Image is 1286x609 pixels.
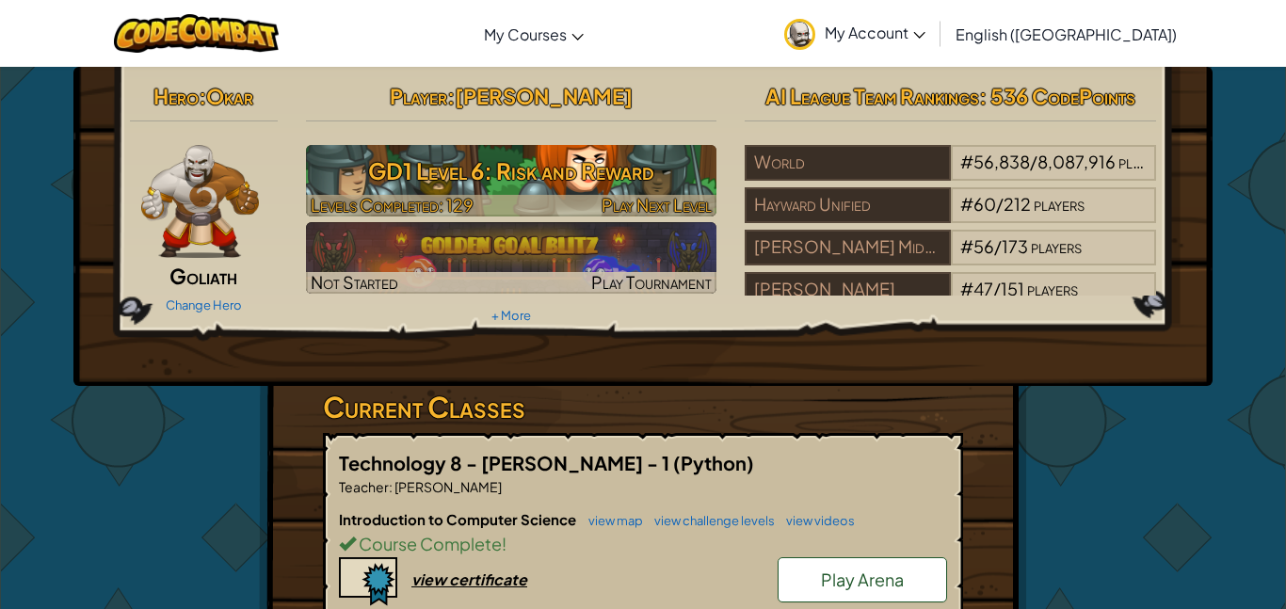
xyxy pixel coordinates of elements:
[960,235,973,257] span: #
[306,222,717,294] a: Not StartedPlay Tournament
[979,83,1135,109] span: : 536 CodePoints
[169,263,237,289] span: Goliath
[339,478,389,495] span: Teacher
[206,83,253,109] span: Okar
[447,83,455,109] span: :
[745,290,1156,312] a: [PERSON_NAME]#47/151players
[591,271,712,293] span: Play Tournament
[973,193,996,215] span: 60
[821,569,904,590] span: Play Arena
[502,533,506,554] span: !
[1030,151,1037,172] span: /
[973,151,1030,172] span: 56,838
[153,83,199,109] span: Hero
[775,4,935,63] a: My Account
[306,150,717,192] h3: GD1 Level 6: Risk and Reward
[784,19,815,50] img: avatar
[745,272,950,308] div: [PERSON_NAME]
[673,451,754,474] span: (Python)
[960,278,973,299] span: #
[141,145,259,258] img: goliath-pose.png
[1031,235,1082,257] span: players
[411,569,527,589] div: view certificate
[745,248,1156,269] a: [PERSON_NAME] Middle#56/173players
[1118,151,1169,172] span: players
[1034,193,1085,215] span: players
[1004,193,1031,215] span: 212
[306,222,717,294] img: Golden Goal
[306,145,717,216] img: GD1 Level 6: Risk and Reward
[339,451,673,474] span: Technology 8 - [PERSON_NAME] - 1
[339,569,527,589] a: view certificate
[1027,278,1078,299] span: players
[166,297,242,313] a: Change Hero
[491,308,531,323] a: + More
[323,386,963,428] h3: Current Classes
[994,235,1002,257] span: /
[645,513,775,528] a: view challenge levels
[602,194,712,216] span: Play Next Level
[339,510,579,528] span: Introduction to Computer Science
[765,83,979,109] span: AI League Team Rankings
[393,478,502,495] span: [PERSON_NAME]
[973,278,993,299] span: 47
[946,8,1186,59] a: English ([GEOGRAPHIC_DATA])
[579,513,643,528] a: view map
[389,478,393,495] span: :
[311,271,398,293] span: Not Started
[339,557,397,606] img: certificate-icon.png
[199,83,206,109] span: :
[311,194,474,216] span: Levels Completed: 129
[960,193,973,215] span: #
[745,145,950,181] div: World
[1002,235,1028,257] span: 173
[996,193,1004,215] span: /
[973,235,994,257] span: 56
[1001,278,1024,299] span: 151
[745,230,950,265] div: [PERSON_NAME] Middle
[484,24,567,44] span: My Courses
[306,145,717,216] a: Play Next Level
[114,14,279,53] img: CodeCombat logo
[390,83,447,109] span: Player
[356,533,502,554] span: Course Complete
[474,8,593,59] a: My Courses
[825,23,925,42] span: My Account
[745,187,950,223] div: Hayward Unified
[745,205,1156,227] a: Hayward Unified#60/212players
[1037,151,1116,172] span: 8,087,916
[956,24,1177,44] span: English ([GEOGRAPHIC_DATA])
[777,513,855,528] a: view videos
[745,163,1156,184] a: World#56,838/8,087,916players
[993,278,1001,299] span: /
[960,151,973,172] span: #
[455,83,633,109] span: [PERSON_NAME]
